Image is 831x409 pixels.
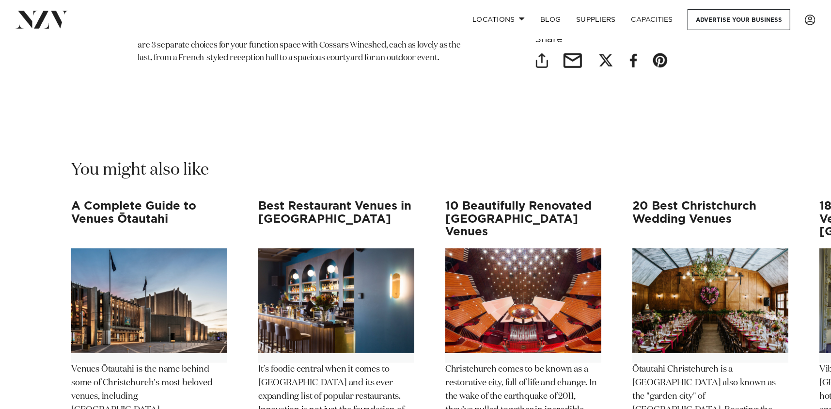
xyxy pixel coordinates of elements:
[624,9,681,30] a: Capacities
[445,248,601,353] img: 10 Beautifully Renovated Christchurch Venues
[568,9,623,30] a: SUPPLIERS
[632,200,788,238] h3: 20 Best Christchurch Wedding Venues
[445,200,601,238] h3: 10 Beautifully Renovated [GEOGRAPHIC_DATA] Venues
[688,9,790,30] a: Advertise your business
[535,35,693,45] h6: Share
[632,248,788,353] img: 20 Best Christchurch Wedding Venues
[533,9,568,30] a: BLOG
[71,159,209,181] h2: You might also like
[258,248,414,353] img: Best Restaurant Venues in Christchurch
[71,200,227,238] h3: A Complete Guide to Venues Ōtautahi
[465,9,533,30] a: Locations
[71,248,227,353] img: A Complete Guide to Venues Ōtautahi
[16,11,68,28] img: nzv-logo.png
[258,200,414,238] h3: Best Restaurant Venues in [GEOGRAPHIC_DATA]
